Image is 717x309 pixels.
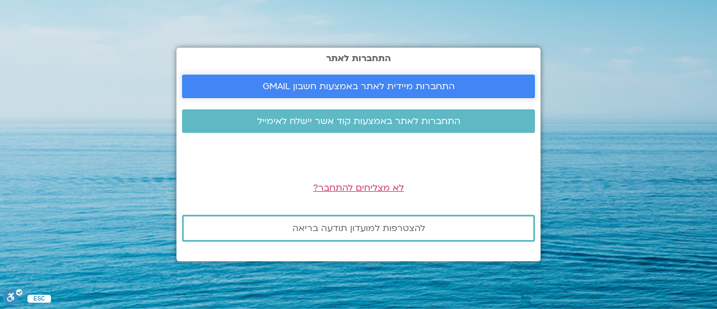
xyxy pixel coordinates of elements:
a: התחברות מיידית לאתר באמצעות חשבון GMAIL [182,75,535,98]
span: התחברות מיידית לאתר באמצעות חשבון GMAIL [263,81,455,91]
a: לא מצליחים להתחבר? [313,182,404,194]
span: להצטרפות למועדון תודעה בריאה [292,223,425,233]
a: להצטרפות למועדון תודעה בריאה [182,215,535,242]
span: התחברות לאתר באמצעות קוד אשר יישלח לאימייל [257,116,460,126]
a: התחברות לאתר באמצעות קוד אשר יישלח לאימייל [182,109,535,133]
h2: התחברות לאתר [182,53,535,63]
